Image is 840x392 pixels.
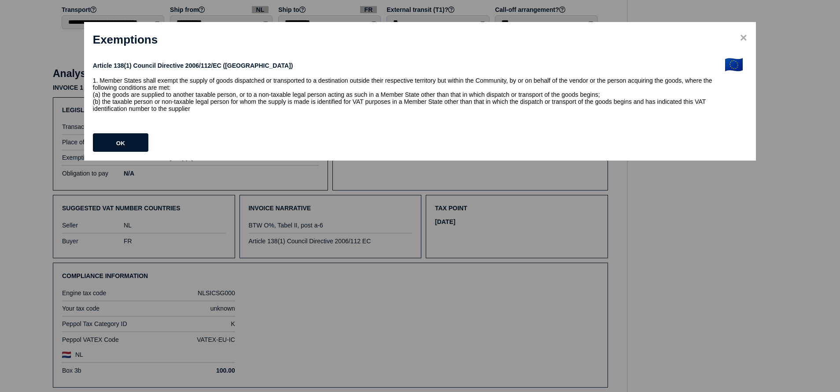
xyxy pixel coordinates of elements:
button: OK [93,133,148,152]
h1: Exemptions [93,33,747,47]
h5: Article 138(1) Council Directive 2006/112/EC ([GEOGRAPHIC_DATA]) [93,58,721,73]
img: eu.png [725,58,743,71]
span: × [740,31,747,45]
label: 1. Member States shall exempt the supply of goods dispatched or transported to a destination outs... [93,77,721,112]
